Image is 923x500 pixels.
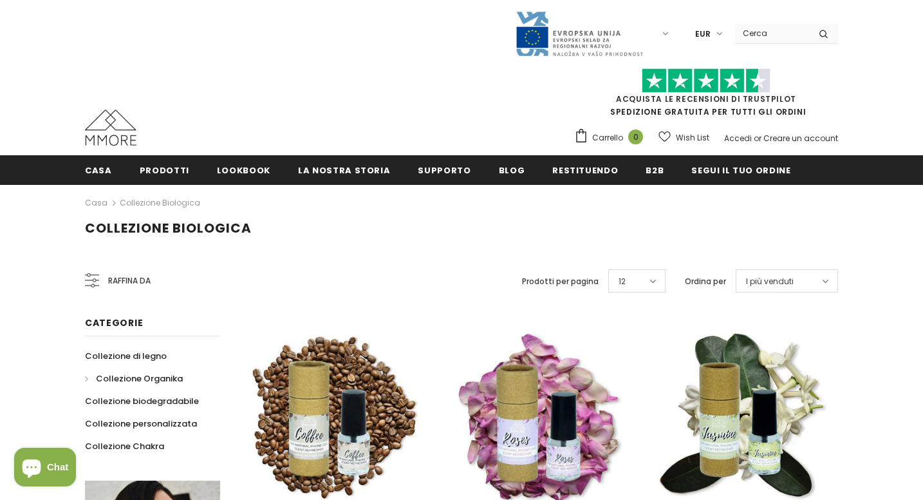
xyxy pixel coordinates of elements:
[754,133,761,144] span: or
[85,164,112,177] span: Casa
[642,68,770,93] img: Fidati di Pilot Stars
[140,164,189,177] span: Prodotti
[85,110,136,146] img: Casi MMORE
[108,274,151,288] span: Raffina da
[85,395,199,407] span: Collezione biodegradabile
[418,155,471,184] a: supporto
[85,155,112,184] a: Casa
[619,275,626,288] span: 12
[685,275,726,288] label: Ordina per
[735,24,809,43] input: Search Site
[217,155,270,184] a: Lookbook
[140,155,189,184] a: Prodotti
[85,345,167,367] a: Collezione di legno
[85,195,107,211] a: Casa
[763,133,838,144] a: Creare un account
[85,440,164,452] span: Collezione Chakra
[552,155,618,184] a: Restituendo
[515,10,644,57] img: Javni Razpis
[120,197,200,208] a: Collezione biologica
[646,164,664,177] span: B2B
[522,275,599,288] label: Prodotti per pagina
[691,164,790,177] span: Segui il tuo ordine
[695,28,711,41] span: EUR
[85,350,167,362] span: Collezione di legno
[646,155,664,184] a: B2B
[724,133,752,144] a: Accedi
[574,74,838,117] span: SPEDIZIONE GRATUITA PER TUTTI GLI ORDINI
[85,390,199,412] a: Collezione biodegradabile
[676,131,709,144] span: Wish List
[499,155,525,184] a: Blog
[616,93,796,104] a: Acquista le recensioni di TrustPilot
[85,219,252,237] span: Collezione biologica
[85,412,197,435] a: Collezione personalizzata
[691,155,790,184] a: Segui il tuo ordine
[746,275,794,288] span: I più venduti
[298,155,390,184] a: La nostra storia
[552,164,618,177] span: Restituendo
[217,164,270,177] span: Lookbook
[658,126,709,149] a: Wish List
[96,372,183,385] span: Collezione Organika
[592,131,623,144] span: Carrello
[85,367,183,390] a: Collezione Organika
[515,28,644,39] a: Javni Razpis
[85,418,197,430] span: Collezione personalizzata
[85,435,164,457] a: Collezione Chakra
[10,448,80,490] inbox-online-store-chat: Shopify online store chat
[499,164,525,177] span: Blog
[418,164,471,177] span: supporto
[574,128,649,148] a: Carrello 0
[85,316,143,329] span: Categorie
[628,130,643,144] span: 0
[298,164,390,177] span: La nostra storia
